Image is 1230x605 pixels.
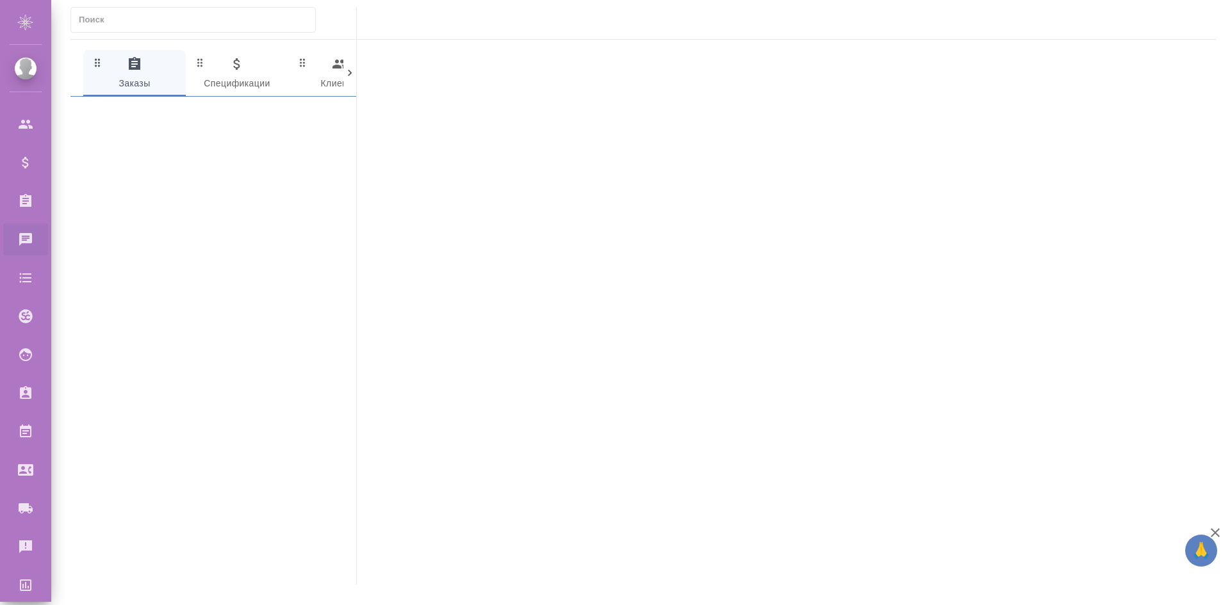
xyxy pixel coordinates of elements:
[193,56,281,92] span: Спецификации
[92,56,104,69] svg: Зажми и перетащи, чтобы поменять порядок вкладок
[296,56,383,92] span: Клиенты
[194,56,206,69] svg: Зажми и перетащи, чтобы поменять порядок вкладок
[1185,535,1217,567] button: 🙏
[79,11,315,29] input: Поиск
[297,56,309,69] svg: Зажми и перетащи, чтобы поменять порядок вкладок
[1190,537,1212,564] span: 🙏
[91,56,178,92] span: Заказы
